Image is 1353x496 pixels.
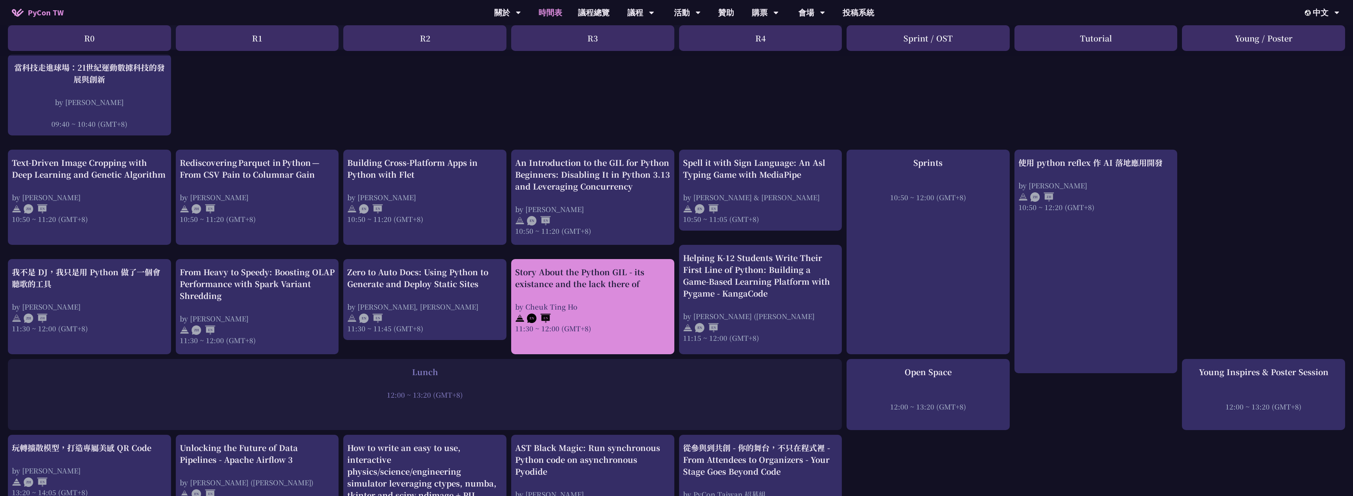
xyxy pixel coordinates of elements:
[1018,202,1174,212] div: 10:50 ~ 12:20 (GMT+8)
[515,302,670,312] div: by Cheuk Ting Ho
[515,266,670,290] div: Story About the Python GIL - its existance and the lack there of
[347,204,357,214] img: svg+xml;base64,PHN2ZyB4bWxucz0iaHR0cDovL3d3dy53My5vcmcvMjAwMC9zdmciIHdpZHRoPSIyNCIgaGVpZ2h0PSIyNC...
[1018,192,1028,202] img: svg+xml;base64,PHN2ZyB4bWxucz0iaHR0cDovL3d3dy53My5vcmcvMjAwMC9zdmciIHdpZHRoPSIyNCIgaGVpZ2h0PSIyNC...
[683,157,838,180] div: Spell it with Sign Language: An Asl Typing Game with MediaPipe
[847,25,1010,51] div: Sprint / OST
[1186,402,1341,411] div: 12:00 ~ 13:20 (GMT+8)
[1186,366,1341,378] div: Young Inspires & Poster Session
[180,214,335,224] div: 10:50 ~ 11:20 (GMT+8)
[12,323,167,333] div: 11:30 ~ 12:00 (GMT+8)
[347,323,502,333] div: 11:30 ~ 11:45 (GMT+8)
[8,25,171,51] div: R0
[347,314,357,323] img: svg+xml;base64,PHN2ZyB4bWxucz0iaHR0cDovL3d3dy53My5vcmcvMjAwMC9zdmciIHdpZHRoPSIyNCIgaGVpZ2h0PSIyNC...
[683,323,692,333] img: svg+xml;base64,PHN2ZyB4bWxucz0iaHR0cDovL3d3dy53My5vcmcvMjAwMC9zdmciIHdpZHRoPSIyNCIgaGVpZ2h0PSIyNC...
[515,204,670,214] div: by [PERSON_NAME]
[527,216,551,225] img: ENEN.5a408d1.svg
[515,442,670,477] div: AST Black Magic: Run synchronous Python code on asynchronous Pyodide
[12,97,167,107] div: by [PERSON_NAME]
[180,314,335,323] div: by [PERSON_NAME]
[695,204,719,214] img: ENEN.5a408d1.svg
[359,204,383,214] img: ENEN.5a408d1.svg
[347,157,502,180] div: Building Cross-Platform Apps in Python with Flet
[24,204,47,214] img: ZHEN.371966e.svg
[1030,192,1054,202] img: ZHZH.38617ef.svg
[12,266,167,333] a: 我不是 DJ，我只是用 Python 做了一個會聽歌的工具 by [PERSON_NAME] 11:30 ~ 12:00 (GMT+8)
[24,314,47,323] img: ZHZH.38617ef.svg
[1305,10,1313,16] img: Locale Icon
[12,62,167,85] div: 當科技走進球場：21世紀運動數據科技的發展與創新
[347,192,502,202] div: by [PERSON_NAME]
[12,314,21,323] img: svg+xml;base64,PHN2ZyB4bWxucz0iaHR0cDovL3d3dy53My5vcmcvMjAwMC9zdmciIHdpZHRoPSIyNCIgaGVpZ2h0PSIyNC...
[851,192,1006,202] div: 10:50 ~ 12:00 (GMT+8)
[12,9,24,17] img: Home icon of PyCon TW 2025
[347,266,502,290] div: Zero to Auto Docs: Using Python to Generate and Deploy Static Sites
[180,157,335,224] a: Rediscovering Parquet in Python — From CSV Pain to Columnar Gain by [PERSON_NAME] 10:50 ~ 11:20 (...
[683,214,838,224] div: 10:50 ~ 11:05 (GMT+8)
[347,157,502,224] a: Building Cross-Platform Apps in Python with Flet by [PERSON_NAME] 10:50 ~ 11:20 (GMT+8)
[4,3,72,23] a: PyCon TW
[12,302,167,312] div: by [PERSON_NAME]
[12,442,167,454] div: 玩轉擴散模型，打造專屬美感 QR Code
[12,157,167,180] div: Text-Driven Image Cropping with Deep Learning and Genetic Algorithm
[347,214,502,224] div: 10:50 ~ 11:20 (GMT+8)
[683,333,838,343] div: 11:15 ~ 12:00 (GMT+8)
[28,7,64,19] span: PyCon TW
[515,314,525,323] img: svg+xml;base64,PHN2ZyB4bWxucz0iaHR0cDovL3d3dy53My5vcmcvMjAwMC9zdmciIHdpZHRoPSIyNCIgaGVpZ2h0PSIyNC...
[683,311,838,321] div: by [PERSON_NAME] ([PERSON_NAME]
[515,216,525,225] img: svg+xml;base64,PHN2ZyB4bWxucz0iaHR0cDovL3d3dy53My5vcmcvMjAwMC9zdmciIHdpZHRoPSIyNCIgaGVpZ2h0PSIyNC...
[515,157,670,192] div: An Introduction to the GIL for Python Beginners: Disabling It in Python 3.13 and Leveraging Concu...
[527,314,551,323] img: ENEN.5a408d1.svg
[683,192,838,202] div: by [PERSON_NAME] & [PERSON_NAME]
[1018,157,1174,169] div: 使用 python reflex 作 AI 落地應用開發
[12,62,167,129] a: 當科技走進球場：21世紀運動數據科技的發展與創新 by [PERSON_NAME] 09:40 ~ 10:40 (GMT+8)
[12,214,167,224] div: 10:50 ~ 11:20 (GMT+8)
[180,477,335,487] div: by [PERSON_NAME] ([PERSON_NAME])
[515,323,670,333] div: 11:30 ~ 12:00 (GMT+8)
[359,314,383,323] img: ENEN.5a408d1.svg
[515,266,670,333] a: Story About the Python GIL - its existance and the lack there of by Cheuk Ting Ho 11:30 ~ 12:00 (...
[192,325,215,335] img: ZHEN.371966e.svg
[851,366,1006,411] a: Open Space 12:00 ~ 13:20 (GMT+8)
[1186,366,1341,411] a: Young Inspires & Poster Session 12:00 ~ 13:20 (GMT+8)
[12,390,838,400] div: 12:00 ~ 13:20 (GMT+8)
[851,402,1006,411] div: 12:00 ~ 13:20 (GMT+8)
[347,266,502,333] a: Zero to Auto Docs: Using Python to Generate and Deploy Static Sites by [PERSON_NAME], [PERSON_NAM...
[695,323,719,333] img: ENEN.5a408d1.svg
[12,119,167,129] div: 09:40 ~ 10:40 (GMT+8)
[515,226,670,236] div: 10:50 ~ 11:20 (GMT+8)
[12,477,21,487] img: svg+xml;base64,PHN2ZyB4bWxucz0iaHR0cDovL3d3dy53My5vcmcvMjAwMC9zdmciIHdpZHRoPSIyNCIgaGVpZ2h0PSIyNC...
[12,157,167,224] a: Text-Driven Image Cropping with Deep Learning and Genetic Algorithm by [PERSON_NAME] 10:50 ~ 11:2...
[347,302,502,312] div: by [PERSON_NAME], [PERSON_NAME]
[1018,180,1174,190] div: by [PERSON_NAME]
[511,25,674,51] div: R3
[12,204,21,214] img: svg+xml;base64,PHN2ZyB4bWxucz0iaHR0cDovL3d3dy53My5vcmcvMjAwMC9zdmciIHdpZHRoPSIyNCIgaGVpZ2h0PSIyNC...
[683,252,838,299] div: Helping K-12 Students Write Their First Line of Python: Building a Game-Based Learning Platform w...
[24,477,47,487] img: ZHEN.371966e.svg
[851,157,1006,169] div: Sprints
[515,157,670,236] a: An Introduction to the GIL for Python Beginners: Disabling It in Python 3.13 and Leveraging Concu...
[12,192,167,202] div: by [PERSON_NAME]
[683,204,692,214] img: svg+xml;base64,PHN2ZyB4bWxucz0iaHR0cDovL3d3dy53My5vcmcvMjAwMC9zdmciIHdpZHRoPSIyNCIgaGVpZ2h0PSIyNC...
[176,25,339,51] div: R1
[1018,157,1174,212] a: 使用 python reflex 作 AI 落地應用開發 by [PERSON_NAME] 10:50 ~ 12:20 (GMT+8)
[12,466,167,475] div: by [PERSON_NAME]
[192,204,215,214] img: ZHEN.371966e.svg
[1182,25,1345,51] div: Young / Poster
[683,157,838,224] a: Spell it with Sign Language: An Asl Typing Game with MediaPipe by [PERSON_NAME] & [PERSON_NAME] 1...
[180,204,189,214] img: svg+xml;base64,PHN2ZyB4bWxucz0iaHR0cDovL3d3dy53My5vcmcvMjAwMC9zdmciIHdpZHRoPSIyNCIgaGVpZ2h0PSIyNC...
[683,442,838,477] div: 從參與到共創 - 你的舞台，不只在程式裡 - From Attendees to Organizers - Your Stage Goes Beyond Code
[180,266,335,302] div: From Heavy to Speedy: Boosting OLAP Performance with Spark Variant Shredding
[679,25,842,51] div: R4
[12,266,167,290] div: 我不是 DJ，我只是用 Python 做了一個會聽歌的工具
[180,266,335,345] a: From Heavy to Speedy: Boosting OLAP Performance with Spark Variant Shredding by [PERSON_NAME] 11:...
[180,192,335,202] div: by [PERSON_NAME]
[1014,25,1178,51] div: Tutorial
[180,442,335,466] div: Unlocking the Future of Data Pipelines - Apache Airflow 3
[851,366,1006,378] div: Open Space
[683,252,838,343] a: Helping K-12 Students Write Their First Line of Python: Building a Game-Based Learning Platform w...
[180,157,335,180] div: Rediscovering Parquet in Python — From CSV Pain to Columnar Gain
[343,25,506,51] div: R2
[180,335,335,345] div: 11:30 ~ 12:00 (GMT+8)
[180,325,189,335] img: svg+xml;base64,PHN2ZyB4bWxucz0iaHR0cDovL3d3dy53My5vcmcvMjAwMC9zdmciIHdpZHRoPSIyNCIgaGVpZ2h0PSIyNC...
[12,366,838,378] div: Lunch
